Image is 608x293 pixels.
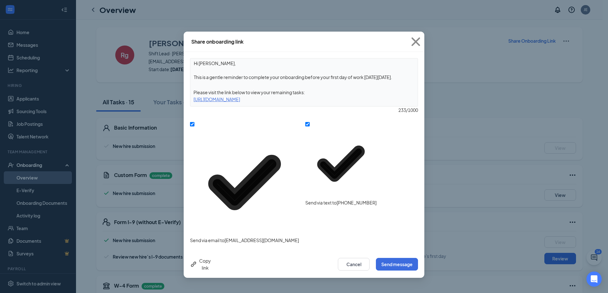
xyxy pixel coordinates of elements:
[376,258,418,271] button: Send message
[305,200,377,205] span: Send via text to [PHONE_NUMBER]
[190,58,418,82] textarea: Hi [PERSON_NAME], This is a gentle reminder to complete your onboarding before your first day of ...
[190,107,418,113] div: 233 / 1000
[338,258,370,271] button: Cancel
[190,257,211,271] div: Copy link
[407,33,424,50] svg: Cross
[191,38,244,45] div: Share onboarding link
[586,272,602,287] div: Open Intercom Messenger
[407,32,424,52] button: Close
[190,128,299,237] svg: Checkmark
[190,96,418,103] div: [URL][DOMAIN_NAME]
[190,260,198,268] svg: Link
[305,122,310,126] input: Send via text to[PHONE_NUMBER]
[190,122,194,126] input: Send via email to[EMAIL_ADDRESS][DOMAIN_NAME]
[305,128,377,199] svg: Checkmark
[190,237,299,243] span: Send via email to [EMAIL_ADDRESS][DOMAIN_NAME]
[190,89,418,96] div: Please visit the link below to view your remaining tasks:
[190,257,211,271] button: Link Copy link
